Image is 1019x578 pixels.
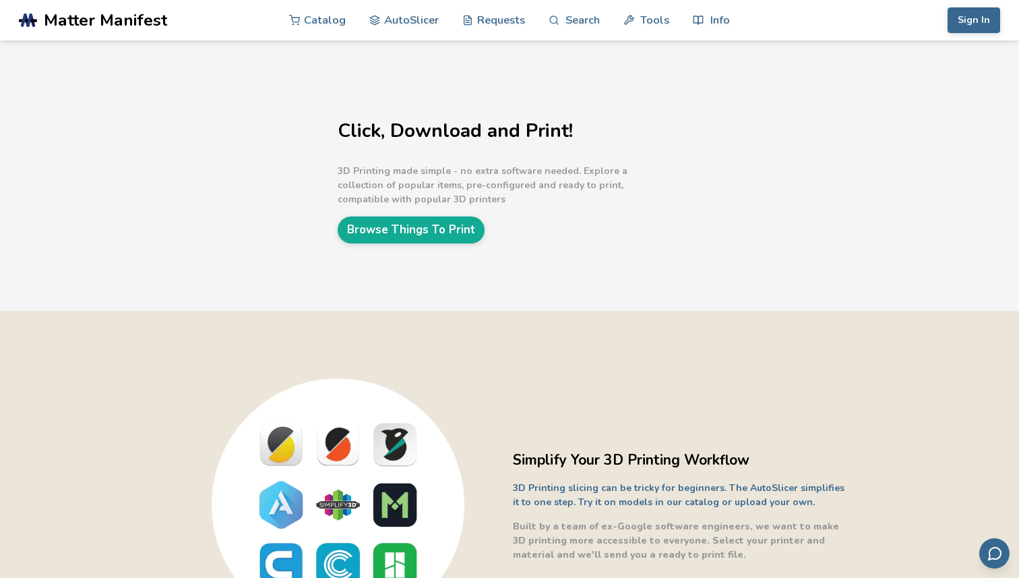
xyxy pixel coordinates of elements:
p: 3D Printing slicing can be tricky for beginners. The AutoSlicer simplifies it to one step. Try it... [513,481,850,509]
p: Built by a team of ex-Google software engineers, we want to make 3D printing more accessible to e... [513,519,850,562]
a: Browse Things To Print [338,216,485,243]
p: 3D Printing made simple - no extra software needed. Explore a collection of popular items, pre-co... [338,164,675,206]
h2: Simplify Your 3D Printing Workflow [513,450,850,471]
button: Send feedback via email [979,538,1010,569]
button: Sign In [948,7,1000,33]
h1: Click, Download and Print! [338,121,675,142]
span: Matter Manifest [44,11,167,30]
